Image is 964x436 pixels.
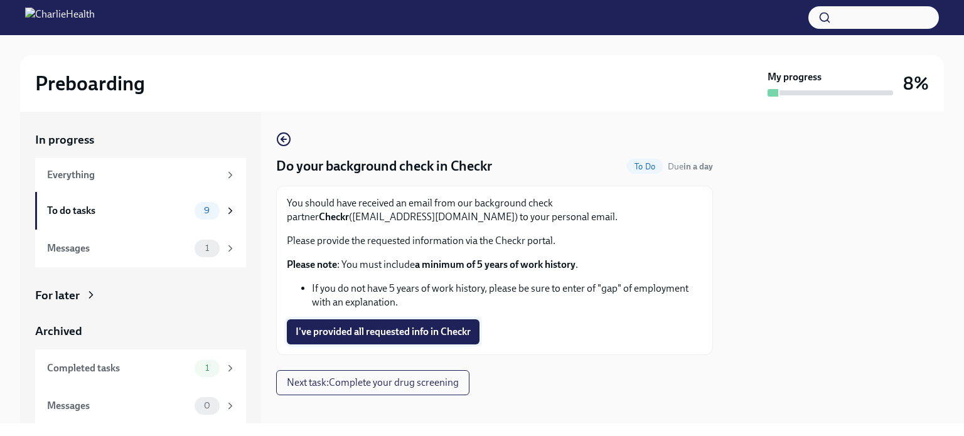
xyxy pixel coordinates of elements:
[627,162,663,171] span: To Do
[47,204,190,218] div: To do tasks
[35,230,246,267] a: Messages1
[312,282,702,309] li: If you do not have 5 years of work history, please be sure to enter of "gap" of employment with a...
[47,242,190,255] div: Messages
[287,258,337,270] strong: Please note
[35,387,246,425] a: Messages0
[768,70,822,84] strong: My progress
[415,258,576,270] strong: a minimum of 5 years of work history
[683,161,713,172] strong: in a day
[296,326,471,338] span: I've provided all requested info in Checkr
[35,192,246,230] a: To do tasks9
[35,132,246,148] a: In progress
[35,287,80,304] div: For later
[47,361,190,375] div: Completed tasks
[668,161,713,172] span: Due
[319,211,349,223] strong: Checkr
[35,71,145,96] h2: Preboarding
[276,370,469,395] button: Next task:Complete your drug screening
[35,158,246,192] a: Everything
[287,376,459,389] span: Next task : Complete your drug screening
[668,161,713,173] span: October 9th, 2025 09:00
[25,8,95,28] img: CharlieHealth
[287,258,702,272] p: : You must include .
[196,206,217,215] span: 9
[198,243,217,253] span: 1
[287,234,702,248] p: Please provide the requested information via the Checkr portal.
[196,401,218,410] span: 0
[47,168,220,182] div: Everything
[35,287,246,304] a: For later
[287,319,479,344] button: I've provided all requested info in Checkr
[903,72,929,95] h3: 8%
[35,323,246,339] a: Archived
[276,157,492,176] h4: Do your background check in Checkr
[198,363,217,373] span: 1
[47,399,190,413] div: Messages
[35,349,246,387] a: Completed tasks1
[287,196,702,224] p: You should have received an email from our background check partner ([EMAIL_ADDRESS][DOMAIN_NAME]...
